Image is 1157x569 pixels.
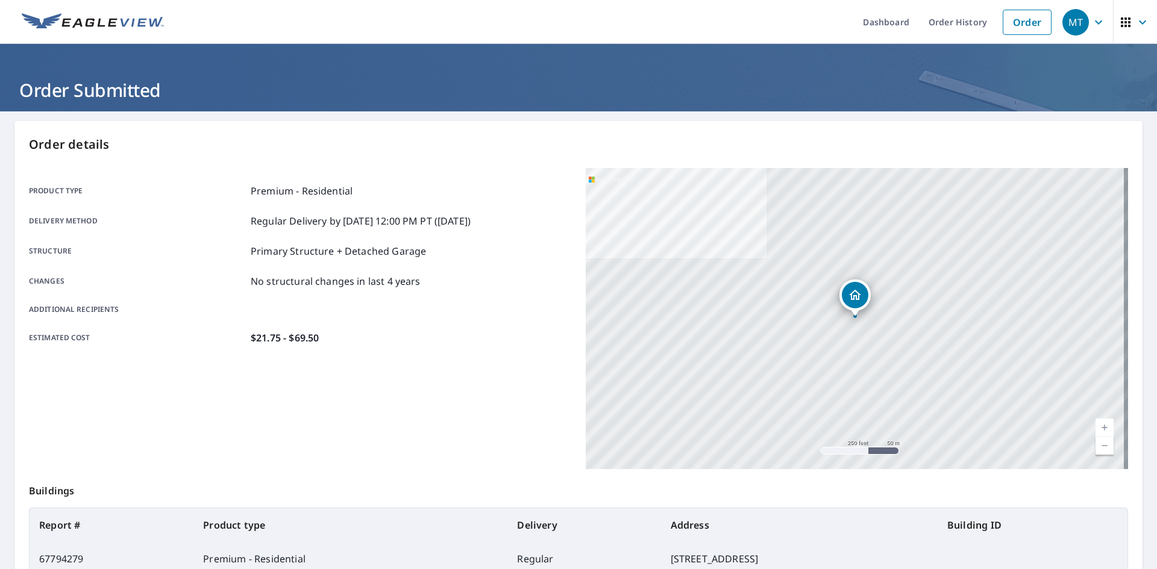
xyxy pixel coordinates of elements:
[1096,437,1114,455] a: Current Level 17, Zoom Out
[251,244,426,258] p: Primary Structure + Detached Garage
[661,508,938,542] th: Address
[1096,418,1114,437] a: Current Level 17, Zoom In
[30,508,193,542] th: Report #
[22,13,164,31] img: EV Logo
[1003,10,1052,35] a: Order
[1062,9,1089,36] div: MT
[938,508,1127,542] th: Building ID
[839,279,871,317] div: Dropped pin, building 1, Residential property, 718 Dock St Wilmington, NC 28401
[29,244,246,258] p: Structure
[29,135,1128,154] p: Order details
[193,508,507,542] th: Product type
[29,214,246,228] p: Delivery method
[251,331,319,345] p: $21.75 - $69.50
[29,184,246,198] p: Product type
[29,331,246,345] p: Estimated cost
[29,304,246,315] p: Additional recipients
[251,184,353,198] p: Premium - Residential
[14,78,1143,102] h1: Order Submitted
[29,274,246,288] p: Changes
[29,469,1128,508] p: Buildings
[507,508,660,542] th: Delivery
[251,214,471,228] p: Regular Delivery by [DATE] 12:00 PM PT ([DATE])
[251,274,421,288] p: No structural changes in last 4 years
